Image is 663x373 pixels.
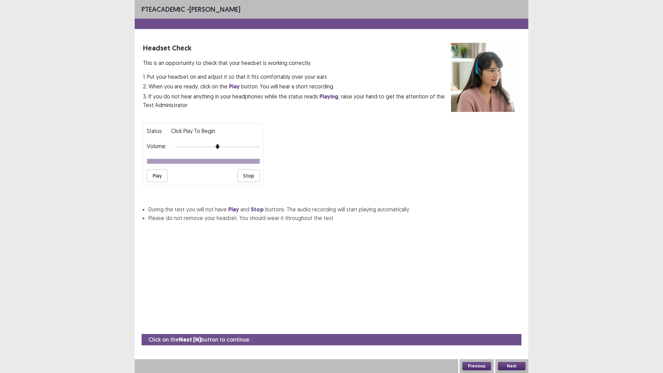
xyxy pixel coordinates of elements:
[251,206,264,213] strong: Stop
[143,43,451,53] p: Headset Check
[171,127,215,135] p: Click Play to Begin
[147,127,163,135] p: Status:
[142,4,240,15] p: - [PERSON_NAME]
[143,73,451,81] p: 1. Put your headset on and adjust it so that it fits comfortably over your ears
[142,5,185,13] span: PTE academic
[147,142,166,150] p: Volume:
[319,93,338,100] strong: Playing
[237,170,260,182] button: Stop
[148,214,520,222] li: Please do not remove your headset. You should wear it throughout the test
[148,335,250,344] p: Click on the button to continue.
[179,336,201,343] strong: Next (N)
[228,206,239,213] strong: Play
[215,144,220,149] img: arrow-thumb
[462,362,491,370] button: Previous
[148,205,520,214] li: During the test you will not have and buttons. The audio recording will start playing automatically
[143,59,451,67] p: This is an opportunity to check that your headset is working correctly.
[147,170,167,182] button: Play
[498,362,526,370] button: Next
[451,43,520,112] img: headset test
[143,92,451,109] p: 3. If you do not hear anything in your headphones while the status reads , raise your hand to get...
[143,82,451,91] p: 2. When you are ready, click on the button. You will hear a short recording
[229,83,240,90] strong: Play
